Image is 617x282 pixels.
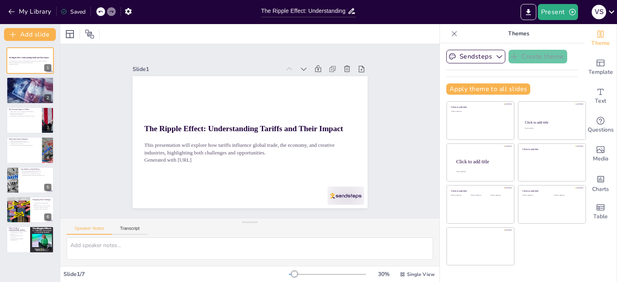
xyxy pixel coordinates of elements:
[33,199,51,201] p: Navigating Tariff Challenges
[9,83,51,85] p: Tariffs can impact international relations.
[9,227,28,231] p: Future Trends in [GEOGRAPHIC_DATA]
[141,120,351,178] p: This presentation will explore how tariffs influence global trade, the economy, and creative indu...
[20,171,51,173] p: Fashion industry faces increased costs.
[584,24,617,53] div: Change the overall theme
[446,50,505,63] button: Sendsteps
[61,8,86,16] div: Saved
[588,126,614,134] span: Questions
[523,148,580,150] div: Click to add title
[9,63,51,65] p: Generated with [URL]
[588,68,613,77] span: Template
[521,4,536,20] button: Export to PowerPoint
[509,50,567,63] button: Create theme
[44,94,51,101] div: 2
[456,158,508,164] div: Click to add title
[9,115,40,117] p: Understanding economic impacts is essential for creatives.
[33,202,51,205] p: Local sourcing can mitigate tariff impacts.
[592,4,606,20] button: V S
[63,270,289,278] div: Slide 1 / 7
[584,82,617,111] div: Add text boxes
[44,213,51,221] div: 6
[554,195,579,197] div: Click to add text
[20,168,51,170] p: Case Studies on Tariff Effects
[44,124,51,131] div: 3
[44,184,51,191] div: 5
[44,64,51,71] div: 1
[9,235,28,238] p: Proactive strategies can seize opportunities.
[451,111,509,113] div: Click to add text
[44,154,51,161] div: 4
[9,61,51,63] p: This presentation will explore how tariffs influence global trade, the economy, and creative indu...
[451,106,509,109] div: Click to add title
[147,42,294,80] div: Slide 1
[584,140,617,168] div: Add images, graphics, shapes or video
[33,208,51,210] p: Adaptability leads to innovation.
[593,212,608,221] span: Table
[461,24,576,43] p: Themes
[591,39,610,48] span: Theme
[592,5,606,19] div: V S
[9,84,51,86] p: Understanding tariffs is essential for creatives.
[6,197,54,223] div: 6
[9,140,40,142] p: Increased costs affect pricing strategies.
[6,47,54,74] div: 1
[33,207,51,208] p: Technology can aid in navigation.
[85,29,94,39] span: Position
[9,238,28,241] p: Anticipating changes enhances competitiveness.
[9,112,40,114] p: Tariffs can slow economic growth.
[451,195,469,197] div: Click to add text
[6,107,54,134] div: 3
[4,28,56,41] button: Add slide
[140,134,348,185] p: Generated with [URL]
[9,143,40,145] p: Adaptation is key for creatives.
[9,144,40,146] p: Creative professionals must navigate tariff challenges.
[6,77,54,103] div: 2
[9,232,28,235] p: Staying informed is crucial for adaptation.
[112,226,148,235] button: Transcript
[525,128,578,130] div: Click to add text
[9,231,28,232] p: Emerging trends shape future strategies.
[584,168,617,197] div: Add charts and graphs
[67,226,112,235] button: Speaker Notes
[9,142,40,143] p: Tariffs impact profitability in creative sectors.
[9,138,40,140] p: Tariffs and Creative Industries
[525,120,578,124] div: Click to add title
[20,174,51,176] p: Entertainment industry sees shifts in production costs.
[471,195,489,197] div: Click to add text
[9,114,40,116] p: Tariffs alter market dynamics.
[523,190,580,193] div: Click to add title
[374,270,393,278] div: 30 %
[456,171,507,172] div: Click to add body
[63,28,76,41] div: Layout
[451,190,509,193] div: Click to add title
[9,57,49,59] strong: The Ripple Effect: Understanding Tariffs and Their Impact
[593,154,609,163] span: Media
[584,53,617,82] div: Add ready made slides
[9,108,40,111] p: The Economic Impact of Tariffs
[523,195,548,197] div: Click to add text
[20,173,51,174] p: Technology sector reevaluates supply chains.
[9,81,51,83] p: Tariffs influence consumer choices and market dynamics.
[6,137,54,163] div: 4
[584,197,617,226] div: Add a table
[9,78,51,81] p: What are Tariffs?
[407,271,435,278] span: Single View
[44,243,51,251] div: 7
[9,80,51,81] p: Tariffs are taxes on imports that affect pricing.
[20,170,51,172] p: Real-world examples highlight tariff impacts.
[584,111,617,140] div: Get real-time input from your audience
[146,102,343,152] strong: The Ripple Effect: Understanding Tariffs and Their Impact
[33,205,51,207] p: Diversifying supply chains is essential.
[261,5,347,17] input: Insert title
[490,195,509,197] div: Click to add text
[592,185,609,194] span: Charts
[9,111,40,112] p: Tariffs increase costs for consumers and manufacturers.
[6,5,55,18] button: My Library
[6,167,54,193] div: 5
[446,83,530,95] button: Apply theme to all slides
[6,226,54,253] div: 7
[595,97,606,105] span: Text
[538,4,578,20] button: Present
